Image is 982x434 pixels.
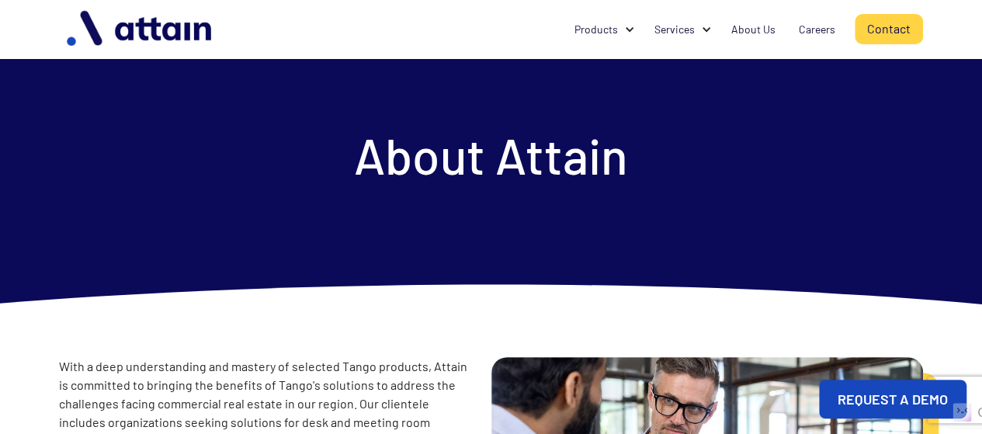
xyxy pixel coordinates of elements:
[59,5,222,54] img: logo
[819,380,966,418] a: REQUEST A DEMO
[574,22,618,37] div: Products
[643,15,720,44] div: Services
[720,15,787,44] a: About Us
[855,14,923,44] a: Contact
[731,22,776,37] div: About Us
[563,15,643,44] div: Products
[799,22,835,37] div: Careers
[787,15,847,44] a: Careers
[654,22,695,37] div: Services
[354,129,628,182] h1: About Attain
